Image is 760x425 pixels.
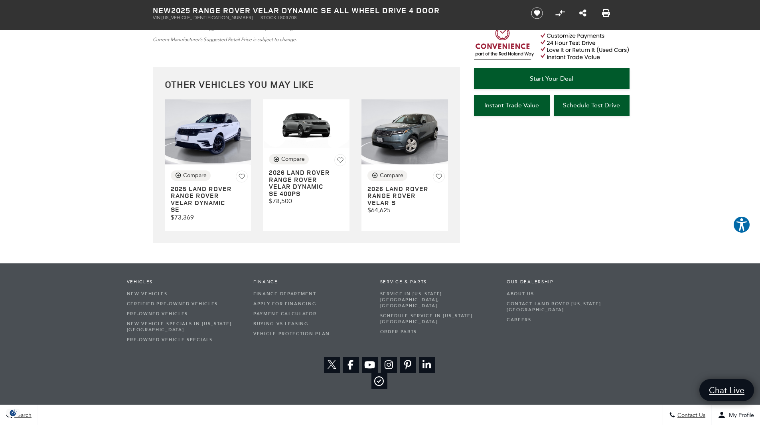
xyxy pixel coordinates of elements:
span: My Profile [726,412,754,419]
aside: Accessibility Help Desk [733,216,750,235]
button: Save vehicle [528,7,546,20]
a: Schedule Service in [US_STATE][GEOGRAPHIC_DATA] [380,311,495,327]
a: Pre-Owned Vehicles [127,309,242,319]
div: Compare [380,172,403,179]
button: Save Vehicle [236,170,248,184]
img: 2025 LAND ROVER Range Rover Velar Dynamic SE [165,99,251,164]
p: Current Manufacturer’s Suggested Retail Price is subject to change. [153,36,460,43]
a: Certified Pre-Owned Vehicles [127,299,242,309]
span: Start Your Deal [530,75,573,82]
a: Contact Land Rover [US_STATE][GEOGRAPHIC_DATA] [507,299,622,315]
button: Save Vehicle [334,154,346,168]
iframe: YouTube video player [474,120,630,245]
span: Instant Trade Value [484,101,539,109]
span: Schedule Test Drive [563,101,620,109]
h2: Other Vehicles You May Like [165,79,448,89]
a: Open Pinterest-p in a new window [400,357,416,373]
a: 2026 LAND ROVER Range Rover Velar S $64,625 [367,186,445,214]
a: Service in [US_STATE][GEOGRAPHIC_DATA], [GEOGRAPHIC_DATA] [380,289,495,311]
button: Compare Vehicle [171,170,211,181]
h1: 2025 Range Rover Velar Dynamic SE All Wheel Drive 4 Door [153,6,518,15]
h3: 2026 LAND ROVER Range Rover Velar Dynamic SE 400PS [269,169,331,197]
a: Start Your Deal [474,68,630,89]
a: New Vehicle Specials in [US_STATE][GEOGRAPHIC_DATA] [127,319,242,335]
a: Instant Trade Value [474,95,550,116]
a: Open Facebook in a new window [343,357,359,373]
span: [US_VEHICLE_IDENTIFICATION_NUMBER] [162,15,253,20]
button: Compare Vehicle [269,154,309,164]
strong: New [153,5,171,16]
h3: 2025 LAND ROVER Range Rover Velar Dynamic SE [171,186,233,213]
p: $64,625 [367,206,445,214]
span: Contact Us [675,412,705,419]
span: Our Dealership [507,279,622,285]
div: Compare [281,156,305,163]
a: Finance Department [253,289,368,299]
span: Service & Parts [380,279,495,285]
p: $78,500 [269,197,346,205]
span: L803708 [278,15,297,20]
h3: 2026 LAND ROVER Range Rover Velar S [367,186,429,207]
a: 2025 LAND ROVER Range Rover Velar Dynamic SE $73,369 [171,186,248,221]
a: Open Twitter in a new window [324,357,340,373]
a: Open Youtube-play in a new window [362,357,378,373]
a: Payment Calculator [253,309,368,319]
span: Chat Live [705,385,748,395]
span: Stock: [261,15,278,20]
a: Careers [507,315,622,325]
a: Open Linkedin in a new window [419,357,435,373]
span: Finance [253,279,368,285]
a: About Us [507,289,622,299]
a: Buying vs Leasing [253,319,368,329]
a: 2026 LAND ROVER Range Rover Velar Dynamic SE 400PS $78,500 [269,169,346,205]
button: Save Vehicle [433,170,445,184]
button: Explore your accessibility options [733,216,750,233]
a: Pre-Owned Vehicle Specials [127,335,242,345]
a: Apply for Financing [253,299,368,309]
a: New Vehicles [127,289,242,299]
a: Print this New 2025 Range Rover Velar Dynamic SE All Wheel Drive 4 Door [602,8,610,18]
img: 2026 LAND ROVER Range Rover Velar S [361,99,448,164]
button: Compare Vehicle [367,170,407,181]
button: Compare Vehicle [554,7,566,19]
a: Chat Live [699,379,754,401]
button: Open user profile menu [712,405,760,425]
a: Order Parts [380,327,495,337]
img: Opt-Out Icon [4,409,22,417]
img: 2026 LAND ROVER Range Rover Velar Dynamic SE 400PS [263,99,349,148]
span: VIN: [153,15,162,20]
section: Click to Open Cookie Consent Modal [4,409,22,417]
p: $73,369 [171,213,248,221]
a: Share this New 2025 Range Rover Velar Dynamic SE All Wheel Drive 4 Door [579,8,586,18]
a: Open Instagram in a new window [381,357,397,373]
span: Vehicles [127,279,242,285]
div: Compare [183,172,207,179]
a: Vehicle Protection Plan [253,329,368,339]
a: Schedule Test Drive [554,95,630,116]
